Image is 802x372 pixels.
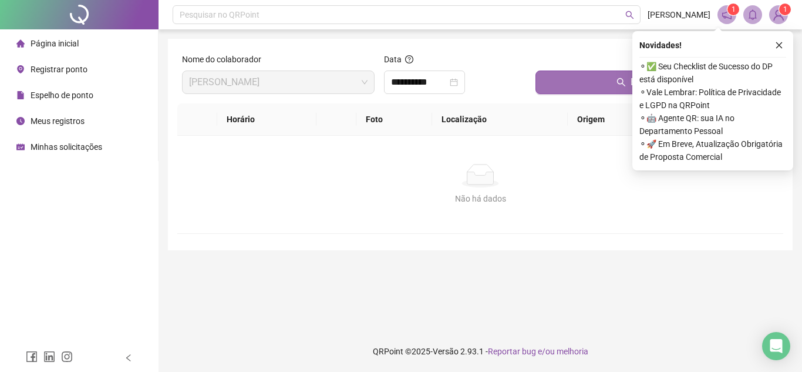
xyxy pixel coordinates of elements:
footer: QRPoint © 2025 - 2.93.1 - [159,331,802,372]
span: schedule [16,143,25,151]
th: Horário [217,103,317,136]
span: Espelho de ponto [31,91,93,100]
button: Buscar registros [535,71,779,94]
span: Versão [433,347,459,356]
sup: 1 [727,4,739,15]
span: file [16,91,25,99]
div: Não há dados [191,192,769,205]
span: ⚬ 🤖 Agente QR: sua IA no Departamento Pessoal [639,112,786,138]
span: close [775,41,783,49]
span: Buscar registros [631,75,697,89]
span: ⚬ Vale Lembrar: Política de Privacidade e LGPD na QRPoint [639,86,786,112]
span: instagram [61,351,73,363]
span: bell [747,9,758,20]
span: ⚬ 🚀 Em Breve, Atualização Obrigatória de Proposta Comercial [639,138,786,163]
span: ⚬ ✅ Seu Checklist de Sucesso do DP está disponível [639,60,786,86]
label: Nome do colaborador [182,53,269,66]
span: linkedin [43,351,55,363]
span: Registrar ponto [31,65,87,74]
span: Minhas solicitações [31,142,102,152]
span: Página inicial [31,39,79,48]
span: 1 [732,5,736,14]
span: MILENA GALBARDI BUENO [189,71,368,93]
span: left [124,354,133,362]
img: 84407 [770,6,787,24]
sup: Atualize o seu contato no menu Meus Dados [779,4,791,15]
th: Localização [432,103,568,136]
span: facebook [26,351,38,363]
span: notification [722,9,732,20]
span: Data [384,55,402,64]
th: Foto [356,103,432,136]
span: 1 [783,5,787,14]
th: Origem [568,103,666,136]
div: Open Intercom Messenger [762,332,790,360]
span: home [16,39,25,48]
span: Reportar bug e/ou melhoria [488,347,588,356]
span: Meus registros [31,116,85,126]
span: environment [16,65,25,73]
span: search [616,78,626,87]
span: question-circle [405,55,413,63]
span: [PERSON_NAME] [648,8,710,21]
span: Novidades ! [639,39,682,52]
span: clock-circle [16,117,25,125]
span: search [625,11,634,19]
